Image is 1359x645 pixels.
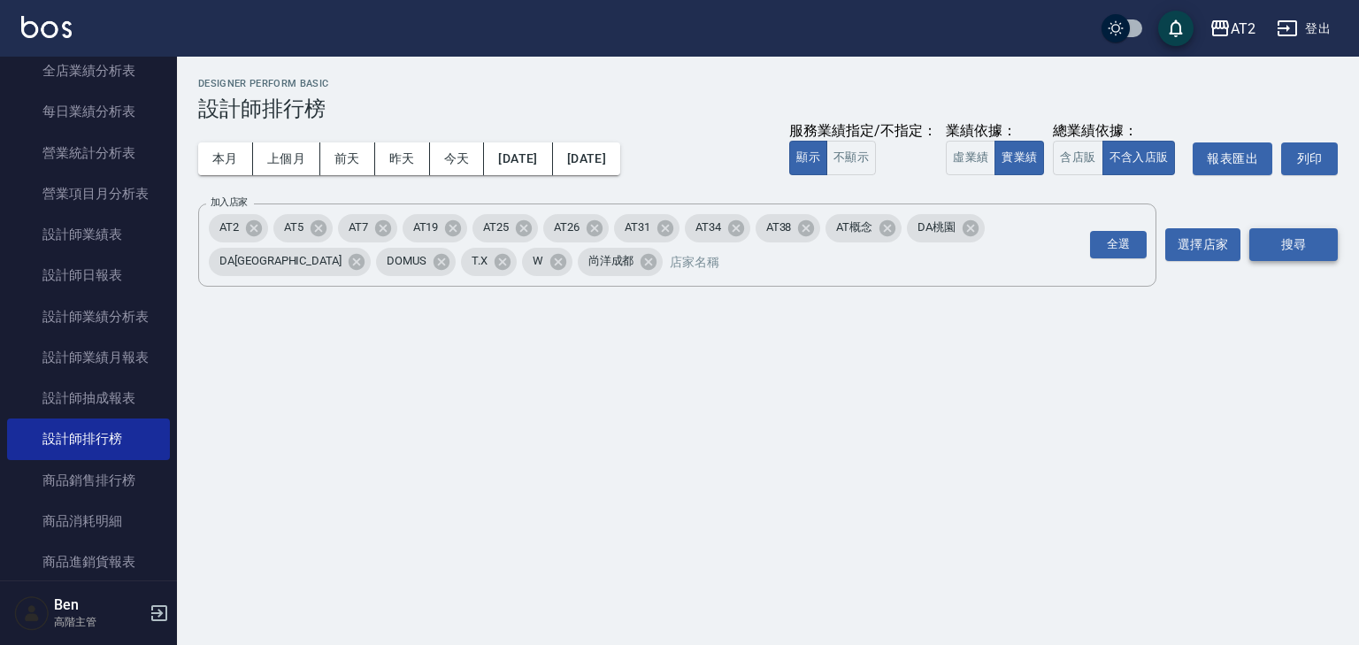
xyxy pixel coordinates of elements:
div: AT31 [614,214,679,242]
div: AT2 [209,214,268,242]
button: [DATE] [484,142,552,175]
a: 商品銷售排行榜 [7,460,170,501]
button: 選擇店家 [1165,228,1240,261]
div: AT25 [472,214,538,242]
div: AT26 [543,214,609,242]
div: 業績依據： [946,122,1044,141]
span: T.X [461,252,498,270]
h2: Designer Perform Basic [198,78,1338,89]
button: save [1158,11,1194,46]
div: 全選 [1090,231,1147,258]
span: DA桃園 [907,219,966,236]
a: 商品消耗明細 [7,501,170,541]
span: AT26 [543,219,590,236]
div: T.X [461,248,517,276]
button: 搜尋 [1249,228,1338,261]
span: AT38 [756,219,802,236]
a: 設計師抽成報表 [7,378,170,418]
div: AT2 [1231,18,1255,40]
button: 不顯示 [826,141,876,175]
button: 虛業績 [946,141,995,175]
img: Logo [21,16,72,38]
a: 設計師業績表 [7,214,170,255]
span: AT31 [614,219,661,236]
button: 不含入店販 [1102,141,1176,175]
div: AT7 [338,214,397,242]
div: W [522,248,572,276]
button: 顯示 [789,141,827,175]
div: DOMUS [376,248,456,276]
div: AT34 [685,214,750,242]
input: 店家名稱 [665,246,1099,277]
button: Open [1086,227,1150,262]
span: 尚洋成都 [578,252,645,270]
div: 尚洋成都 [578,248,664,276]
img: Person [14,595,50,631]
label: 加入店家 [211,196,248,209]
button: 報表匯出 [1193,142,1272,175]
button: 含店販 [1053,141,1102,175]
button: 實業績 [994,141,1044,175]
button: 登出 [1270,12,1338,45]
h5: Ben [54,596,144,614]
a: 設計師日報表 [7,255,170,296]
a: 每日業績分析表 [7,91,170,132]
a: 設計師排行榜 [7,418,170,459]
button: 前天 [320,142,375,175]
button: [DATE] [553,142,620,175]
button: AT2 [1202,11,1263,47]
span: AT7 [338,219,379,236]
p: 高階主管 [54,614,144,630]
div: AT5 [273,214,333,242]
div: 服務業績指定/不指定： [789,122,937,141]
span: AT5 [273,219,314,236]
span: AT2 [209,219,250,236]
button: 列印 [1281,142,1338,175]
button: 昨天 [375,142,430,175]
a: 設計師業績分析表 [7,296,170,337]
div: DA桃園 [907,214,985,242]
span: W [522,252,554,270]
div: AT38 [756,214,821,242]
div: AT概念 [825,214,902,242]
button: 本月 [198,142,253,175]
span: AT概念 [825,219,883,236]
a: 營業統計分析表 [7,133,170,173]
span: AT34 [685,219,732,236]
span: DA[GEOGRAPHIC_DATA] [209,252,352,270]
h3: 設計師排行榜 [198,96,1338,121]
a: 全店業績分析表 [7,50,170,91]
a: 商品進銷貨報表 [7,541,170,582]
a: 設計師業績月報表 [7,337,170,378]
div: DA[GEOGRAPHIC_DATA] [209,248,371,276]
div: AT19 [403,214,468,242]
button: 上個月 [253,142,320,175]
span: AT25 [472,219,519,236]
span: DOMUS [376,252,437,270]
button: 今天 [430,142,485,175]
a: 營業項目月分析表 [7,173,170,214]
div: 總業績依據： [1053,122,1184,141]
span: AT19 [403,219,449,236]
